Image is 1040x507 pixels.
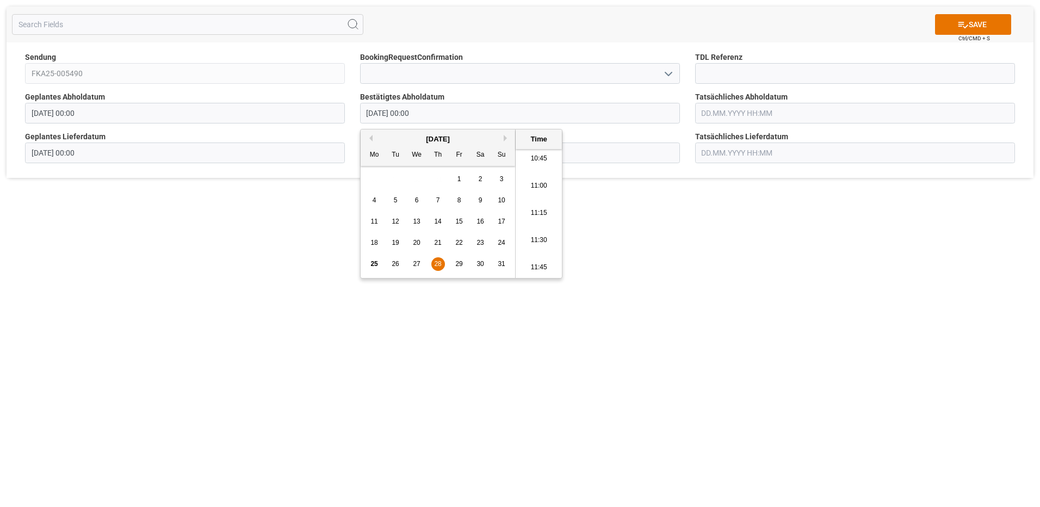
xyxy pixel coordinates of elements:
div: Tu [389,149,403,162]
span: Tatsächliches Abholdatum [695,91,788,103]
div: Choose Saturday, August 9th, 2025 [474,194,487,207]
span: 31 [498,260,505,268]
div: Sa [474,149,487,162]
span: 9 [479,196,482,204]
span: 1 [457,175,461,183]
input: DD.MM.YYYY HH:MM [695,143,1015,163]
span: 11 [370,218,377,225]
div: Mo [368,149,381,162]
span: 25 [370,260,377,268]
input: DD.MM.YYYY HH:MM [25,143,345,163]
div: Choose Thursday, August 14th, 2025 [431,215,445,228]
div: Choose Friday, August 22nd, 2025 [453,236,466,250]
li: 11:30 [516,227,562,254]
span: Geplantes Lieferdatum [25,131,106,143]
span: TDL Referenz [695,52,742,63]
span: 3 [500,175,504,183]
div: Choose Thursday, August 7th, 2025 [431,194,445,207]
div: Choose Saturday, August 16th, 2025 [474,215,487,228]
span: 2 [479,175,482,183]
span: 14 [434,218,441,225]
input: DD.MM.YYYY HH:MM [360,103,680,123]
span: 22 [455,239,462,246]
div: Choose Friday, August 29th, 2025 [453,257,466,271]
span: 29 [455,260,462,268]
span: 15 [455,218,462,225]
button: open menu [659,65,676,82]
span: 13 [413,218,420,225]
span: BookingRequestConfirmation [360,52,463,63]
div: Choose Wednesday, August 27th, 2025 [410,257,424,271]
div: Choose Sunday, August 3rd, 2025 [495,172,509,186]
div: Choose Friday, August 8th, 2025 [453,194,466,207]
span: 24 [498,239,505,246]
span: 12 [392,218,399,225]
li: 11:00 [516,172,562,200]
div: Choose Wednesday, August 6th, 2025 [410,194,424,207]
div: month 2025-08 [364,169,512,275]
div: Time [518,134,559,145]
div: Choose Tuesday, August 26th, 2025 [389,257,403,271]
span: 18 [370,239,377,246]
span: 6 [415,196,419,204]
div: Fr [453,149,466,162]
button: SAVE [935,14,1011,35]
div: Choose Tuesday, August 19th, 2025 [389,236,403,250]
span: 16 [476,218,484,225]
span: 27 [413,260,420,268]
div: Choose Monday, August 18th, 2025 [368,236,381,250]
span: Bestätigtes Abholdatum [360,91,444,103]
div: Th [431,149,445,162]
span: Ctrl/CMD + S [958,34,990,42]
div: Choose Monday, August 11th, 2025 [368,215,381,228]
span: Geplantes Abholdatum [25,91,105,103]
span: 10 [498,196,505,204]
span: Sendung [25,52,56,63]
div: Su [495,149,509,162]
span: 23 [476,239,484,246]
input: DD.MM.YYYY HH:MM [25,103,345,123]
span: Tatsächliches Lieferdatum [695,131,788,143]
div: Choose Saturday, August 23rd, 2025 [474,236,487,250]
li: 11:15 [516,200,562,227]
span: 8 [457,196,461,204]
span: 20 [413,239,420,246]
li: 10:45 [516,145,562,172]
div: Choose Wednesday, August 20th, 2025 [410,236,424,250]
span: 26 [392,260,399,268]
span: 19 [392,239,399,246]
div: Choose Thursday, August 21st, 2025 [431,236,445,250]
div: Choose Wednesday, August 13th, 2025 [410,215,424,228]
div: Choose Sunday, August 24th, 2025 [495,236,509,250]
div: Choose Monday, August 4th, 2025 [368,194,381,207]
div: Choose Thursday, August 28th, 2025 [431,257,445,271]
button: Next Month [504,135,510,141]
span: 4 [373,196,376,204]
div: Choose Saturday, August 30th, 2025 [474,257,487,271]
div: Choose Friday, August 15th, 2025 [453,215,466,228]
input: Search Fields [12,14,363,35]
div: Choose Tuesday, August 5th, 2025 [389,194,403,207]
li: 11:45 [516,254,562,281]
div: Choose Monday, August 25th, 2025 [368,257,381,271]
div: Choose Tuesday, August 12th, 2025 [389,215,403,228]
span: 17 [498,218,505,225]
button: Previous Month [366,135,373,141]
div: Choose Sunday, August 31st, 2025 [495,257,509,271]
span: 5 [394,196,398,204]
span: 21 [434,239,441,246]
span: 28 [434,260,441,268]
div: Choose Saturday, August 2nd, 2025 [474,172,487,186]
div: Choose Friday, August 1st, 2025 [453,172,466,186]
div: Choose Sunday, August 10th, 2025 [495,194,509,207]
span: 7 [436,196,440,204]
span: 30 [476,260,484,268]
div: Choose Sunday, August 17th, 2025 [495,215,509,228]
input: DD.MM.YYYY HH:MM [695,103,1015,123]
div: We [410,149,424,162]
div: [DATE] [361,134,515,145]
